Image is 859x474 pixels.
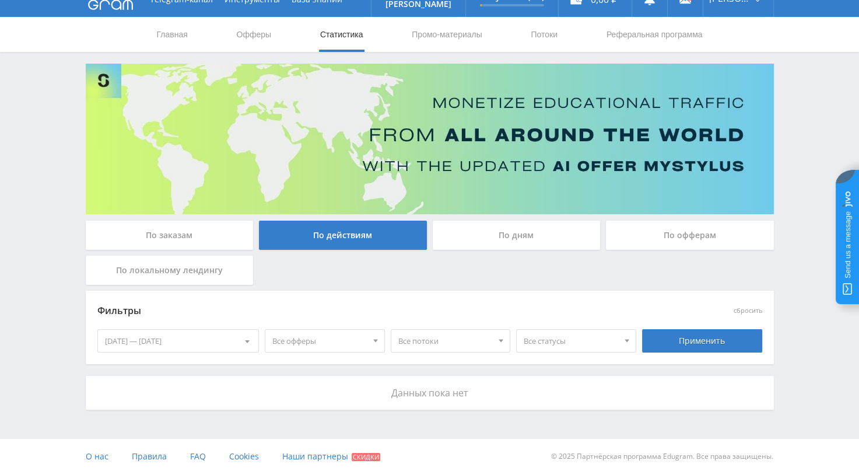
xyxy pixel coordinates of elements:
[86,221,254,250] div: По заказам
[86,256,254,285] div: По локальному лендингу
[132,451,167,462] span: Правила
[734,307,762,315] button: сбросить
[86,439,108,474] a: О нас
[132,439,167,474] a: Правила
[282,439,380,474] a: Наши партнеры Скидки
[259,221,427,250] div: По действиям
[606,221,774,250] div: По офферам
[156,17,189,52] a: Главная
[411,17,483,52] a: Промо-материалы
[319,17,364,52] a: Статистика
[272,330,367,352] span: Все офферы
[352,453,380,461] span: Скидки
[435,439,773,474] div: © 2025 Партнёрская программа Edugram. Все права защищены.
[524,330,618,352] span: Все статусы
[97,302,595,320] div: Фильтры
[86,451,108,462] span: О нас
[433,221,601,250] div: По дням
[229,451,259,462] span: Cookies
[98,330,259,352] div: [DATE] — [DATE]
[236,17,273,52] a: Офферы
[605,17,704,52] a: Реферальная программа
[530,17,559,52] a: Потоки
[398,330,493,352] span: Все потоки
[642,329,762,353] div: Применить
[229,439,259,474] a: Cookies
[86,64,774,214] img: Banner
[97,388,762,398] p: Данных пока нет
[190,439,206,474] a: FAQ
[190,451,206,462] span: FAQ
[282,451,348,462] span: Наши партнеры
